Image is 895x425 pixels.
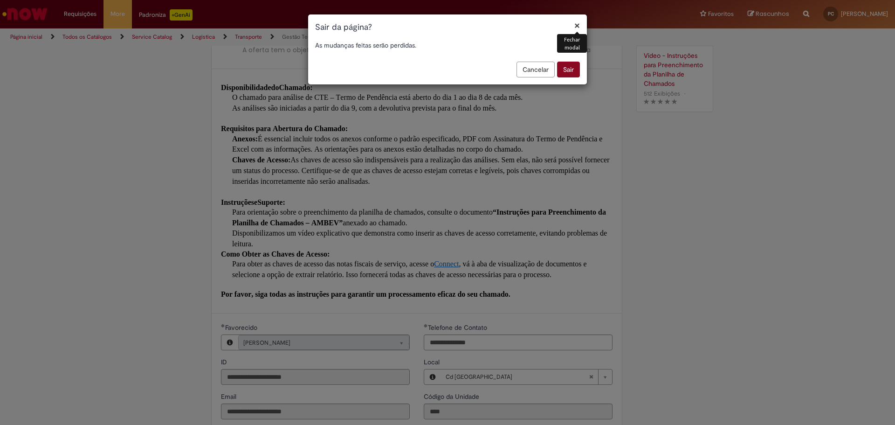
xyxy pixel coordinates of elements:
p: As mudanças feitas serão perdidas. [315,41,580,50]
button: Cancelar [516,62,555,77]
button: Fechar modal [574,21,580,30]
h1: Sair da página? [315,21,580,34]
button: Sair [557,62,580,77]
div: Fechar modal [557,34,587,53]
